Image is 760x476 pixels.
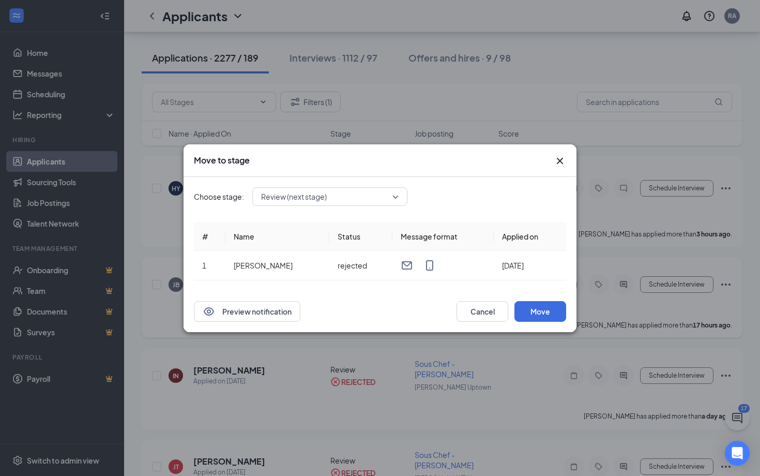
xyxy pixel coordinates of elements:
svg: MobileSms [423,259,436,272]
button: Close [554,155,566,167]
button: EyePreview notification [194,301,300,322]
td: rejected [329,251,393,280]
div: Open Intercom Messenger [725,441,750,466]
td: [PERSON_NAME] [225,251,329,280]
span: 1 [202,261,206,270]
th: Name [225,222,329,251]
th: Status [329,222,393,251]
svg: Eye [203,305,215,318]
th: # [194,222,225,251]
svg: Email [401,259,413,272]
span: Choose stage: [194,191,244,202]
th: Message format [392,222,493,251]
button: Move [514,301,566,322]
button: Cancel [457,301,508,322]
svg: Cross [554,155,566,167]
span: Review (next stage) [261,189,327,204]
th: Applied on [494,222,566,251]
h3: Move to stage [194,155,250,166]
td: [DATE] [494,251,566,280]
